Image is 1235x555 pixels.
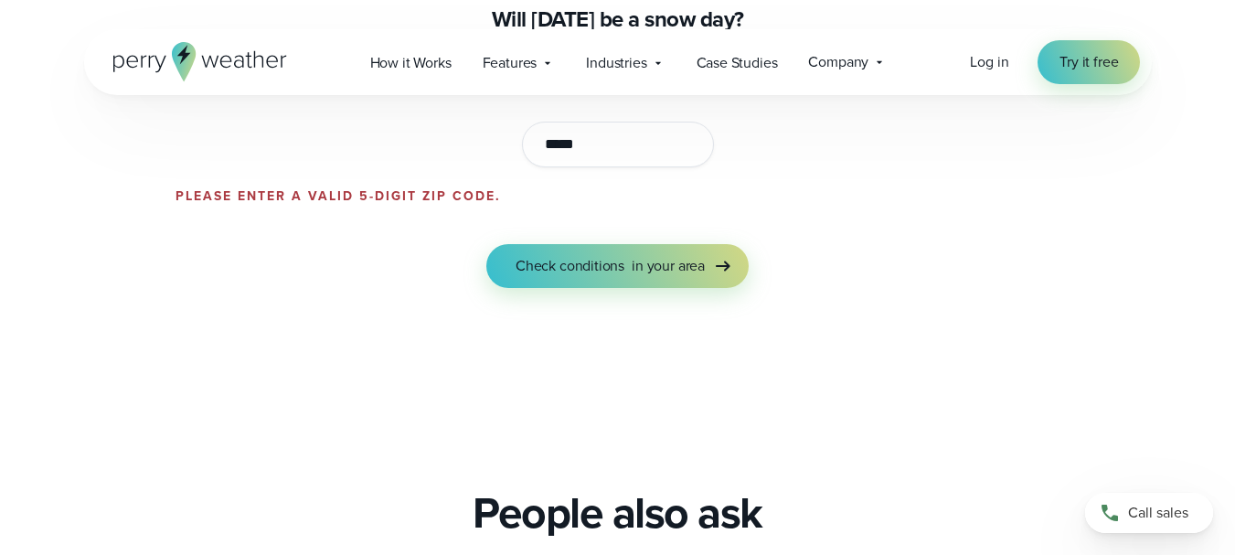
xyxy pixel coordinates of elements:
[516,255,624,277] span: Check conditions
[586,52,646,74] span: Industries
[355,44,467,81] a: How it Works
[970,51,1008,72] span: Log in
[483,52,538,74] span: Features
[176,5,1060,34] h1: Will [DATE] be a snow day?
[473,487,762,539] h2: People also ask
[1128,502,1188,524] span: Call sales
[1085,493,1213,533] a: Call sales
[632,255,705,277] span: in your area
[370,52,452,74] span: How it Works
[970,51,1008,73] a: Log in
[697,52,778,74] span: Case Studies
[176,189,1060,204] p: Please enter a valid 5-digit zip code.
[486,244,749,288] button: Check conditionsin your area
[1059,51,1118,73] span: Try it free
[681,44,793,81] a: Case Studies
[808,51,868,73] span: Company
[1038,40,1140,84] a: Try it free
